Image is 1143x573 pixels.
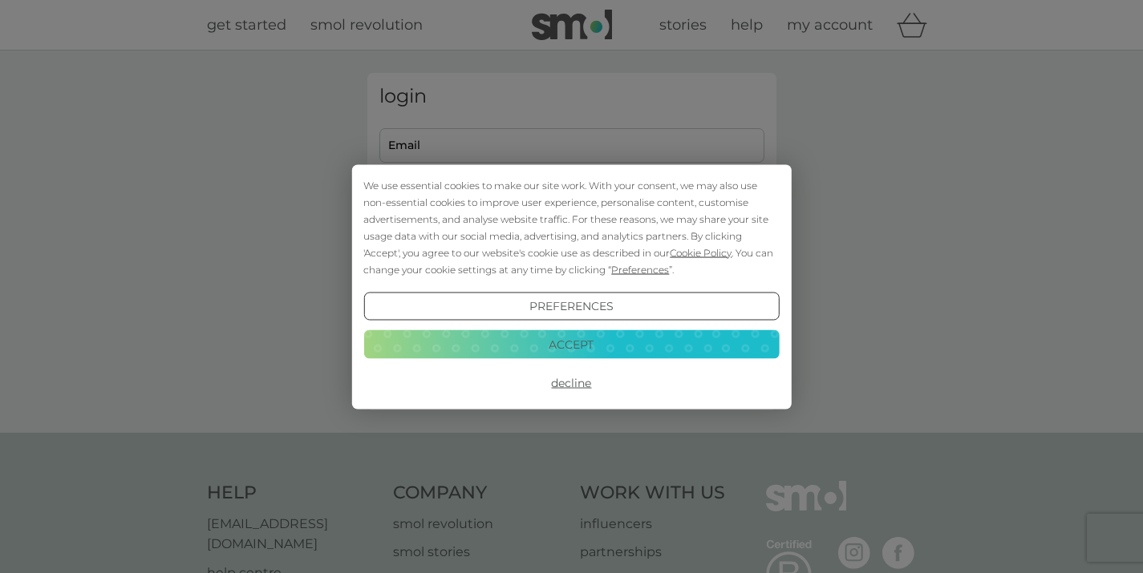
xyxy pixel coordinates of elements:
button: Preferences [363,292,779,321]
button: Accept [363,330,779,359]
div: We use essential cookies to make our site work. With your consent, we may also use non-essential ... [363,176,779,277]
button: Decline [363,369,779,397]
span: Preferences [611,263,669,275]
div: Cookie Consent Prompt [351,164,791,409]
span: Cookie Policy [670,246,732,258]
